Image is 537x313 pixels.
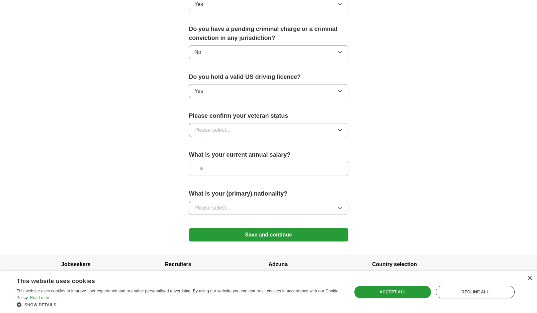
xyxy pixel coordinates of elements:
[372,255,476,274] h4: Country selection
[30,295,50,300] a: Read more, opens a new window
[17,301,342,308] div: Show details
[189,123,348,137] button: Please select...
[189,45,348,59] button: No
[189,201,348,215] button: Please select...
[195,204,231,212] span: Please select...
[354,286,431,298] div: Accept all
[189,228,348,241] button: Save and continue
[25,303,56,307] span: Show details
[189,84,348,98] button: Yes
[189,150,348,159] label: What is your current annual salary?
[195,48,201,56] span: No
[436,286,515,298] div: Decline all
[17,289,339,300] span: This website uses cookies to improve user experience and to enable personalised advertising. By u...
[195,87,203,95] span: Yes
[189,189,348,198] label: What is your (primary) nationality?
[189,111,348,120] label: Please confirm your veteran status
[195,0,203,8] span: Yes
[189,25,348,43] label: Do you have a pending criminal charge or a criminal conviction in any jurisdiction?
[527,276,532,281] div: Close
[17,275,325,285] div: This website uses cookies
[195,126,231,134] span: Please select...
[189,73,348,81] label: Do you hold a valid US driving licence?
